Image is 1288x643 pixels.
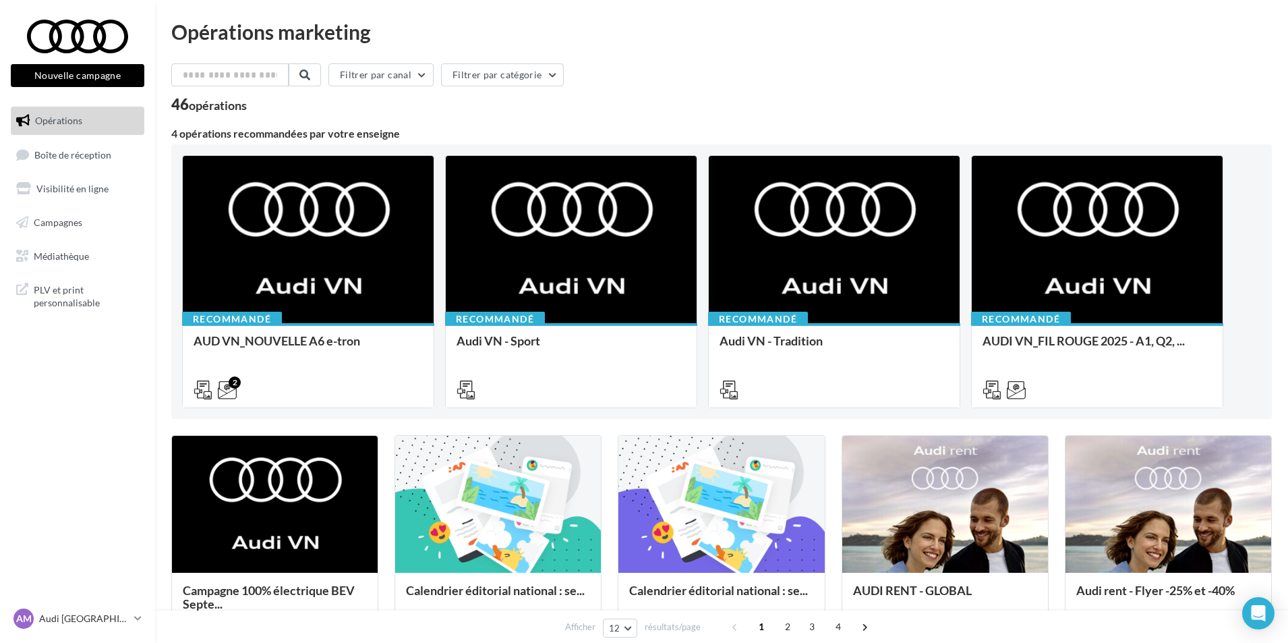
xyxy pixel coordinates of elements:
div: Recommandé [971,312,1071,327]
span: Calendrier éditorial national : se... [406,583,585,598]
span: Visibilité en ligne [36,183,109,194]
div: Open Intercom Messenger [1242,597,1275,630]
span: 12 [609,623,620,634]
span: PLV et print personnalisable [34,281,139,310]
div: 4 opérations recommandées par votre enseigne [171,128,1272,139]
a: Campagnes [8,208,147,237]
span: 1 [751,616,772,638]
span: 3 [801,616,823,638]
span: Audi VN - Sport [457,333,540,348]
span: AUDI VN_FIL ROUGE 2025 - A1, Q2, ... [983,333,1185,348]
span: Opérations [35,115,82,126]
button: 12 [603,619,637,638]
div: opérations [189,99,247,111]
a: Visibilité en ligne [8,175,147,203]
span: AM [16,612,32,625]
a: Boîte de réception [8,140,147,169]
span: AUD VN_NOUVELLE A6 e-tron [194,333,360,348]
span: Campagne 100% électrique BEV Septe... [183,583,355,611]
span: AUDI RENT - GLOBAL [853,583,972,598]
span: Calendrier éditorial national : se... [629,583,808,598]
span: Boîte de réception [34,148,111,160]
div: Recommandé [445,312,545,327]
div: Recommandé [708,312,808,327]
span: Audi rent - Flyer -25% et -40% [1076,583,1235,598]
a: Médiathèque [8,242,147,271]
div: Recommandé [182,312,282,327]
span: résultats/page [645,621,701,634]
div: Opérations marketing [171,22,1272,42]
p: Audi [GEOGRAPHIC_DATA] [39,612,129,625]
span: Audi VN - Tradition [720,333,823,348]
span: 2 [777,616,798,638]
a: AM Audi [GEOGRAPHIC_DATA] [11,606,144,632]
span: 4 [827,616,849,638]
a: PLV et print personnalisable [8,275,147,315]
div: 2 [229,376,241,389]
button: Filtrer par catégorie [441,63,564,86]
span: Afficher [565,621,595,634]
span: Médiathèque [34,250,89,261]
div: 46 [171,97,247,112]
button: Filtrer par canal [328,63,434,86]
span: Campagnes [34,217,82,228]
button: Nouvelle campagne [11,64,144,87]
a: Opérations [8,107,147,135]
